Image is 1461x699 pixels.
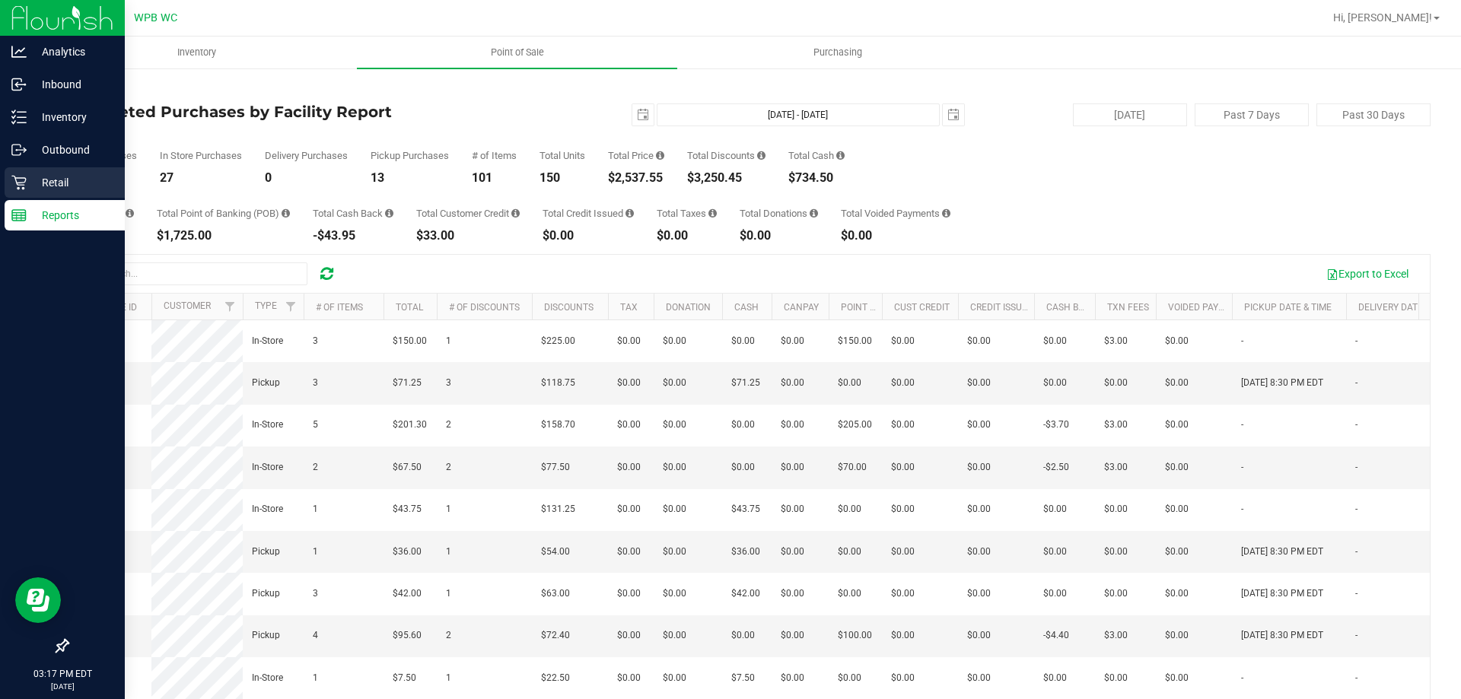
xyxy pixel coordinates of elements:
span: - [1355,545,1358,559]
span: $118.75 [541,376,575,390]
span: $0.00 [731,460,755,475]
a: Donation [666,302,711,313]
span: $0.00 [891,628,915,643]
div: # of Items [472,151,517,160]
inline-svg: Outbound [11,142,27,157]
span: $0.00 [1043,334,1067,348]
a: Inventory [37,37,357,68]
span: $0.00 [1043,502,1067,516]
span: $201.30 [393,418,427,432]
span: 1 [313,502,318,516]
a: Filter [218,294,243,319]
span: 3 [313,334,318,348]
span: $42.00 [393,586,422,601]
div: Total Taxes [657,208,717,218]
div: 150 [540,172,585,184]
span: $0.00 [781,418,804,432]
span: $0.00 [1104,671,1128,685]
div: $0.00 [740,230,818,242]
a: Pickup Date & Time [1244,302,1332,313]
span: - [1355,418,1358,432]
span: Pickup [252,628,280,643]
a: Customer [164,300,211,311]
span: $0.00 [617,502,641,516]
span: $36.00 [731,545,760,559]
span: $0.00 [838,671,861,685]
span: $0.00 [967,376,991,390]
span: $0.00 [617,334,641,348]
span: $0.00 [891,376,915,390]
span: $70.00 [838,460,867,475]
span: 1 [446,586,451,601]
a: Delivery Date [1358,302,1423,313]
p: Retail [27,173,118,192]
span: 1 [313,671,318,685]
span: Inventory [157,46,237,59]
span: 1 [446,671,451,685]
button: [DATE] [1073,103,1187,126]
span: In-Store [252,502,283,516]
p: 03:17 PM EDT [7,667,118,681]
a: Total [396,302,423,313]
span: - [1355,334,1358,348]
span: 1 [446,545,451,559]
span: $0.00 [617,586,641,601]
span: [DATE] 8:30 PM EDT [1241,545,1323,559]
span: $0.00 [1165,628,1189,643]
div: Total Discounts [687,151,766,160]
span: 1 [446,334,451,348]
span: $0.00 [731,418,755,432]
span: $71.25 [393,376,422,390]
div: Delivery Purchases [265,151,348,160]
span: 2 [446,418,451,432]
span: $71.25 [731,376,760,390]
span: 2 [446,628,451,643]
span: $0.00 [731,628,755,643]
span: $42.00 [731,586,760,601]
span: $0.00 [781,671,804,685]
span: $72.40 [541,628,570,643]
div: $0.00 [841,230,950,242]
a: Cash Back [1046,302,1097,313]
span: $0.00 [1104,502,1128,516]
span: $0.00 [891,671,915,685]
span: $0.00 [967,671,991,685]
span: $3.00 [1104,418,1128,432]
span: - [1355,460,1358,475]
a: Txn Fees [1107,302,1149,313]
span: $0.00 [891,545,915,559]
inline-svg: Reports [11,208,27,223]
div: 13 [371,172,449,184]
a: # of Discounts [449,302,520,313]
span: $0.00 [663,671,686,685]
span: In-Store [252,671,283,685]
span: $0.00 [1043,586,1067,601]
span: $0.00 [663,376,686,390]
span: select [943,104,964,126]
span: $0.00 [617,418,641,432]
p: Reports [27,206,118,224]
span: $0.00 [663,334,686,348]
span: $0.00 [663,545,686,559]
span: $205.00 [838,418,872,432]
div: $2,537.55 [608,172,664,184]
span: $0.00 [663,418,686,432]
div: $734.50 [788,172,845,184]
span: $0.00 [891,460,915,475]
span: $0.00 [663,628,686,643]
span: $0.00 [663,502,686,516]
span: $0.00 [781,545,804,559]
span: $43.75 [393,502,422,516]
div: $0.00 [543,230,634,242]
a: Point of Banking (POB) [841,302,949,313]
div: Total Price [608,151,664,160]
span: $0.00 [1165,334,1189,348]
span: 4 [313,628,318,643]
span: $0.00 [663,586,686,601]
span: 5 [313,418,318,432]
i: Sum of the successful, non-voided CanPay payment transactions for all purchases in the date range. [126,208,134,218]
span: $22.50 [541,671,570,685]
span: 3 [313,376,318,390]
i: Sum of the successful, non-voided cash payment transactions for all purchases in the date range. ... [836,151,845,160]
span: $0.00 [967,460,991,475]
